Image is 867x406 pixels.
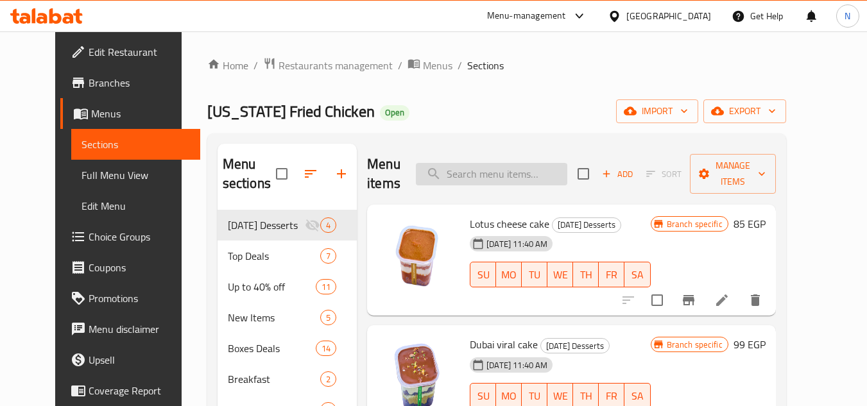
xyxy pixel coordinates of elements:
span: 7 [321,250,336,262]
div: items [320,371,336,387]
span: MO [501,387,517,405]
li: / [398,58,402,73]
a: Coverage Report [60,375,200,406]
span: import [626,103,688,119]
div: New Items [228,310,320,325]
span: Edit Menu [82,198,190,214]
span: Menus [91,106,190,121]
span: Lotus cheese cake [470,214,549,233]
a: Edit Menu [71,190,200,221]
span: [DATE] Desserts [553,217,621,232]
div: items [316,279,336,294]
span: Top Deals [228,248,320,264]
span: 11 [316,281,336,293]
div: Ramadan Desserts [228,217,305,233]
a: Menus [408,57,452,74]
a: Choice Groups [60,221,200,252]
a: Menus [60,98,200,129]
button: TH [573,262,599,287]
span: Open [380,107,409,118]
a: Edit Restaurant [60,37,200,67]
li: / [253,58,258,73]
button: FR [599,262,624,287]
span: Edit Restaurant [89,44,190,60]
div: items [320,217,336,233]
span: TH [578,266,594,284]
div: [GEOGRAPHIC_DATA] [626,9,711,23]
span: Boxes Deals [228,341,316,356]
button: import [616,99,698,123]
a: Menu disclaimer [60,314,200,344]
span: N [845,9,850,23]
span: FR [604,266,619,284]
span: Add [600,167,635,182]
img: Lotus cheese cake [377,215,459,297]
div: items [320,310,336,325]
div: Breakfast2 [218,364,357,394]
button: export [703,99,786,123]
h2: Menu sections [223,155,277,193]
input: search [416,163,567,185]
span: Upsell [89,352,190,368]
span: Up to 40% off [228,279,316,294]
h6: 99 EGP [734,335,766,353]
a: Coupons [60,252,200,283]
span: Select section [570,160,597,187]
span: [US_STATE] Fried Chicken [207,97,375,126]
h2: Menu items [367,155,400,193]
span: 14 [316,343,336,355]
span: SU [476,387,491,405]
nav: breadcrumb [207,57,786,74]
span: Add item [597,164,638,184]
span: Breakfast [228,371,320,387]
span: Coupons [89,260,190,275]
button: TU [522,262,547,287]
span: WE [553,387,568,405]
span: export [714,103,776,119]
span: Branches [89,75,190,90]
span: FR [604,387,619,405]
span: Manage items [700,158,766,190]
button: Add [597,164,638,184]
span: TU [527,387,542,405]
span: [DATE] 11:40 AM [481,359,553,371]
button: SA [624,262,650,287]
span: Dubai viral cake [470,335,538,354]
div: Up to 40% off11 [218,271,357,302]
div: Boxes Deals14 [218,333,357,364]
span: [DATE] Desserts [228,217,305,233]
span: WE [553,266,568,284]
button: delete [740,285,771,316]
div: Ramadan Desserts [540,338,610,353]
span: Restaurants management [279,58,393,73]
div: Top Deals7 [218,241,357,271]
div: New Items5 [218,302,357,333]
span: 4 [321,219,336,232]
span: SA [630,387,645,405]
span: SA [630,266,645,284]
span: Menu disclaimer [89,321,190,337]
button: SU [470,262,496,287]
div: Menu-management [487,8,566,24]
button: Manage items [690,154,776,194]
span: Coverage Report [89,383,190,398]
a: Restaurants management [263,57,393,74]
a: Home [207,58,248,73]
a: Edit menu item [714,292,730,308]
button: MO [496,262,522,287]
span: Promotions [89,291,190,306]
span: SU [476,266,491,284]
a: Promotions [60,283,200,314]
span: Select to update [644,287,671,314]
a: Upsell [60,344,200,375]
span: 2 [321,373,336,385]
a: Sections [71,129,200,160]
button: WE [547,262,573,287]
span: Sections [82,137,190,152]
span: Menus [423,58,452,73]
span: Sections [467,58,504,73]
